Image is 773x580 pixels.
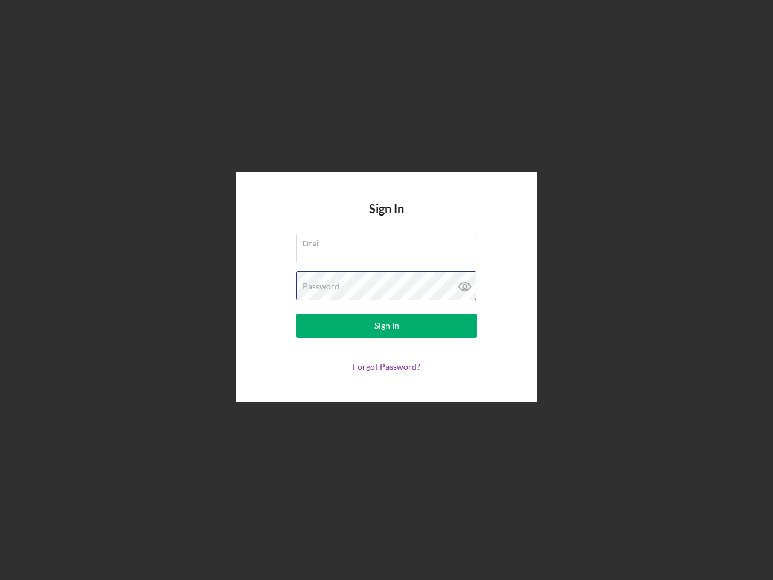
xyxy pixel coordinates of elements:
[369,202,404,234] h4: Sign In
[374,314,399,338] div: Sign In
[303,282,339,291] label: Password
[303,234,476,248] label: Email
[296,314,477,338] button: Sign In
[353,361,420,372] a: Forgot Password?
